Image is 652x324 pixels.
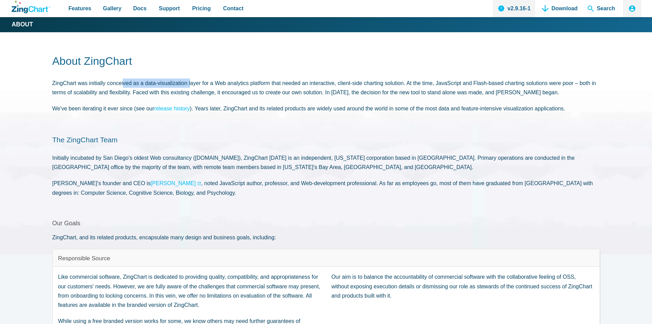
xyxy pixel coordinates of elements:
h1: About ZingChart [52,54,600,70]
h4: Responsible Source [58,255,594,262]
p: [PERSON_NAME]'s founder and CEO is , noted JavaScript author, professor, and Web-development prof... [52,179,600,197]
strong: About [12,22,33,28]
h2: The ZingChart Team [52,135,600,144]
p: Our aim is to balance the accountability of commercial software with the collaborative feeling of... [331,272,594,300]
span: Features [68,4,91,13]
a: [PERSON_NAME] [151,179,201,188]
h3: Our Goals [52,219,600,227]
span: Contact [223,4,244,13]
a: release history [154,106,190,111]
span: Support [159,4,180,13]
p: ZingChart was initially conceived as a data-visualization layer for a Web analytics platform that... [52,79,600,97]
span: Pricing [192,4,210,13]
p: We've been iterating it ever since (see our ). Years later, ZingChart and its related products ar... [52,104,600,113]
p: ZingChart, and its related products, encapsulate many design and business goals, including: [52,233,600,242]
span: Gallery [103,4,122,13]
p: Initially incubated by San Diego's oldest Web consultancy ([DOMAIN_NAME]), ZingChart [DATE] is an... [52,153,600,172]
p: Like commercial software, ZingChart is dedicated to providing quality, compatibility, and appropr... [58,272,321,310]
a: ZingChart Logo. Click to return to the homepage [12,1,50,13]
span: Docs [133,4,146,13]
